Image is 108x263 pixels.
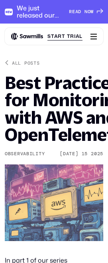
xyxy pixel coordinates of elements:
span: O [88,9,91,14]
a: READNOW [69,9,103,15]
div: All posts [12,59,39,66]
a: Start Trial [47,32,82,41]
div: 2025 [91,151,103,156]
a: All posts [5,59,39,66]
div: 15 [82,151,88,156]
div: Observability [5,151,45,156]
span: R [69,9,72,14]
span: A [75,9,79,14]
span: E [72,9,75,14]
div: Start Trial [47,34,82,39]
div: [DATE] [60,151,78,156]
div: We just released our 2025 State of Observability & Telemetry Report [17,5,63,19]
span: W [90,9,94,14]
span: N [84,9,88,14]
span: D [78,9,81,14]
